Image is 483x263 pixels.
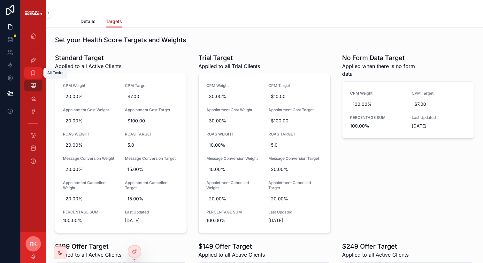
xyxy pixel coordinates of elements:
span: Message Conversion Weight [206,156,261,161]
span: Appointment Cost Weight [63,107,117,112]
span: 10.00% [209,166,258,173]
span: 5.0 [127,142,177,148]
span: Message Conversion Target [125,156,179,161]
span: 15.00% [127,196,177,202]
span: PERCENTAGE SUM [206,210,261,215]
span: 20.00% [65,196,115,202]
span: 5.0 [271,142,320,148]
span: CPM Weight [206,83,261,88]
span: Message Conversion Weight [63,156,117,161]
span: ROAS TARGET [268,132,323,137]
span: $7.00 [414,101,464,107]
span: Appointment Cost Weight [206,107,261,112]
a: Targets [106,16,122,28]
span: Message Conversion Target [268,156,323,161]
span: ROAS WEIGHT [206,132,261,137]
p: [DATE] [125,217,140,224]
span: CPM Target [125,83,179,88]
span: ROAS WEIGHT [63,132,117,137]
p: [DATE] [268,217,283,224]
span: 100.00% [206,217,261,224]
span: Applied when there is no form data [342,62,426,78]
h1: Set your Health Score Targets and Weights [55,35,186,44]
span: 20.00% [271,196,320,202]
span: ROAS TARGET [125,132,179,137]
span: 20.00% [65,118,115,124]
div: scrollable content [20,26,46,175]
span: Appointment Cancelled Weight [63,180,117,190]
span: Appointment Cost Target [268,107,323,112]
span: Appointment Cancelled Target [268,180,323,190]
h1: $199 Offer Target [55,242,121,251]
div: All Tasks [47,70,63,75]
span: CPM Weight [63,83,117,88]
span: RK [30,240,37,248]
span: 20.00% [65,142,115,148]
span: $100.00 [127,118,177,124]
a: Details [80,16,96,28]
h1: Standard Target [55,53,121,62]
span: Appointment Cancelled Target [125,180,179,190]
span: CPM Target [268,83,323,88]
p: [DATE] [412,123,426,129]
h1: $149 Offer Target [198,242,265,251]
span: Last Updated [125,210,179,215]
span: 100.00% [350,123,404,129]
span: 30.00% [209,118,258,124]
span: Applied to all Active Clients [55,62,121,70]
img: App logo [24,9,42,17]
h1: Trial Target [198,53,260,62]
span: Applied to all Active Clients [342,251,409,259]
span: Applied to all Active Clients [55,251,121,259]
span: 30.00% [209,93,258,100]
span: CPM Weight [350,91,404,96]
h1: No Form Data Target [342,53,426,62]
span: Applied to all Active Clients [198,251,265,259]
span: 15.00% [127,166,177,173]
span: 100.00% [63,217,117,224]
span: 20.00% [271,166,320,173]
span: 20.00% [65,93,115,100]
h1: $249 Offer Target [342,242,409,251]
span: 20.00% [65,166,115,173]
span: Appointment Cancelled Weight [206,180,261,190]
span: 10.00% [209,142,258,148]
span: 20.00% [209,196,258,202]
span: Details [80,18,96,25]
span: Last Updated [268,210,323,215]
span: Appointment Cost Target [125,107,179,112]
span: Last Updated [412,115,466,120]
span: PERCENTAGE SUM [63,210,117,215]
span: $100.00 [271,118,320,124]
span: Applied to all Trial Clients [198,62,260,70]
span: PERCENTAGE SUM [350,115,404,120]
span: $7.00 [127,93,177,100]
span: CPM Target [412,91,466,96]
span: $10.00 [271,93,320,100]
span: 100.00% [353,101,402,107]
span: Targets [106,18,122,25]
